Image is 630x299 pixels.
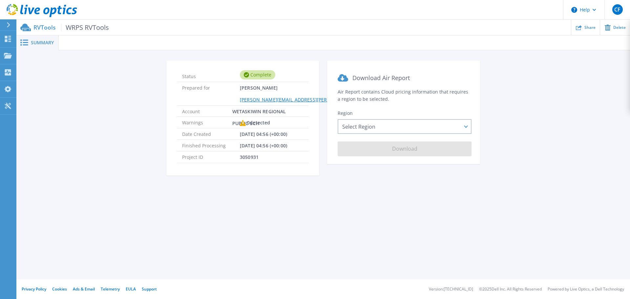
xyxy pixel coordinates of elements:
[240,70,275,79] div: Complete
[61,24,109,31] span: WRPS RVTools
[338,89,468,102] span: Air Report contains Cloud pricing information that requires a region to be selected.
[31,40,54,45] span: Summary
[101,286,120,292] a: Telemetry
[240,117,270,129] div: 0 detected
[73,286,95,292] a: Ads & Email
[614,7,620,12] span: CF
[240,82,393,105] span: [PERSON_NAME]
[352,74,410,82] span: Download Air Report
[232,106,304,117] span: WETASKIWIN REGIONAL PUBLIC SCH
[22,286,46,292] a: Privacy Policy
[584,26,596,30] span: Share
[338,110,353,116] span: Region
[240,140,287,151] span: [DATE] 04:56 (+00:00)
[182,82,240,105] span: Prepared for
[182,117,240,128] span: Warnings
[52,286,67,292] a: Cookies
[240,128,287,139] span: [DATE] 04:56 (+00:00)
[429,287,473,291] li: Version: [TECHNICAL_ID]
[182,128,240,139] span: Date Created
[182,140,240,151] span: Finished Processing
[338,119,472,134] div: Select Region
[126,286,136,292] a: EULA
[548,287,624,291] li: Powered by Live Optics, a Dell Technology
[33,24,109,31] p: RVTools
[338,141,472,156] button: Download
[182,151,240,162] span: Project ID
[182,71,240,79] span: Status
[182,106,232,117] span: Account
[142,286,157,292] a: Support
[240,96,393,103] a: [PERSON_NAME][EMAIL_ADDRESS][PERSON_NAME][DOMAIN_NAME]
[479,287,542,291] li: © 2025 Dell Inc. All Rights Reserved
[613,26,626,30] span: Delete
[240,151,259,162] span: 3050931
